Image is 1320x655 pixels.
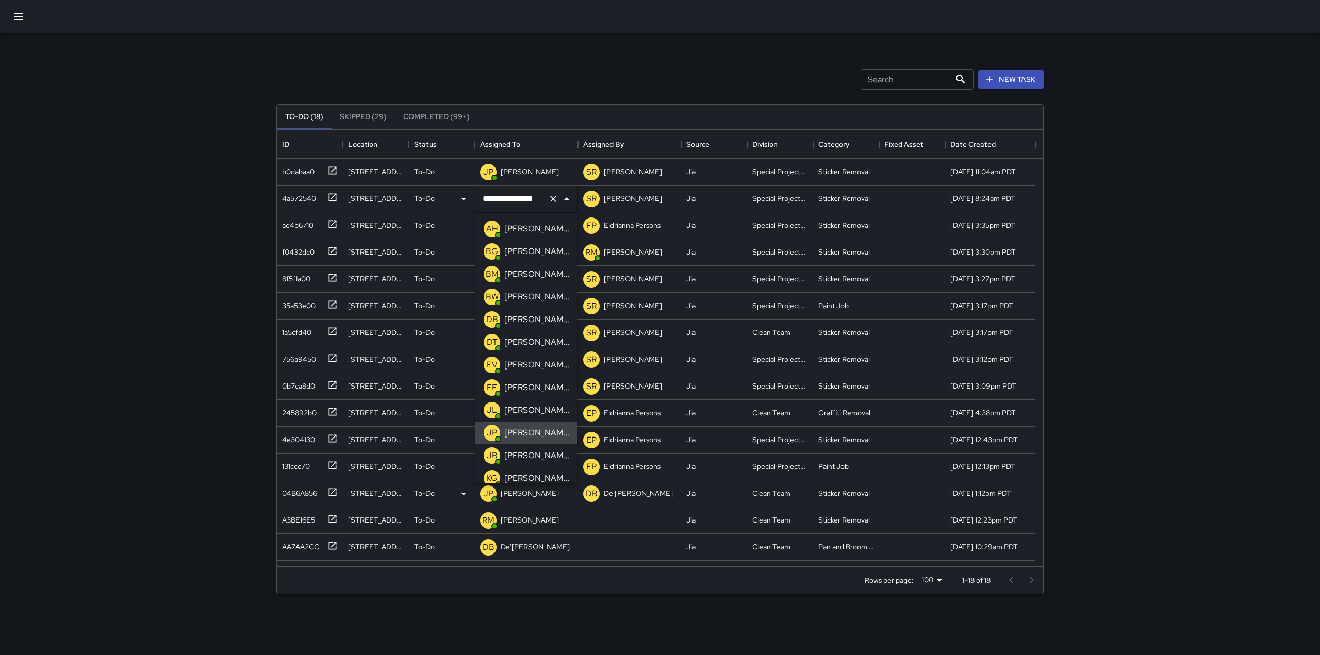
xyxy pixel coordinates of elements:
[752,166,808,177] div: Special Projects Team
[752,130,778,159] div: Division
[414,327,435,338] p: To-Do
[348,434,404,445] div: 265 Sacramento Street
[486,472,498,484] p: KG
[604,408,661,418] p: Eldrianna Persons
[343,130,409,159] div: Location
[686,193,696,204] div: Jia
[504,336,569,348] p: [PERSON_NAME]
[348,381,404,391] div: 600 California Street
[752,515,790,525] div: Clean Team
[752,193,808,204] div: Special Projects Team
[686,220,696,230] div: Jia
[409,130,475,159] div: Status
[818,408,870,418] div: Graffiti Removal
[604,247,662,257] p: [PERSON_NAME]
[504,268,569,280] p: [PERSON_NAME]
[278,216,313,230] div: ae4b6710
[752,354,808,364] div: Special Projects Team
[681,130,747,159] div: Source
[277,105,332,129] button: To-Do (18)
[395,105,478,129] button: Completed (99+)
[348,166,404,177] div: 225 Bush Street
[504,313,569,326] p: [PERSON_NAME]
[483,166,493,178] p: JP
[604,461,661,472] p: Eldrianna Persons
[278,377,315,391] div: 0b7ca8d0
[278,270,310,284] div: 8f5f1a00
[278,243,315,257] div: f0432dc0
[486,223,498,235] p: AH
[414,247,435,257] p: To-Do
[486,268,499,280] p: BM
[818,247,870,257] div: Sticker Removal
[414,274,435,284] p: To-Do
[578,130,681,159] div: Assigned By
[752,381,808,391] div: Special Projects Team
[586,166,597,178] p: SR
[604,220,661,230] p: Eldrianna Persons
[865,575,914,585] p: Rows per page:
[348,274,404,284] div: 850 Montgomery Street
[348,300,404,311] div: 611 Washington Street
[348,461,404,472] div: 1160 Sacramento Street
[278,564,317,579] div: E5159DDF
[348,193,404,204] div: 115 Steuart Street
[818,220,870,230] div: Sticker Removal
[414,381,435,391] p: To-Do
[504,404,569,416] p: [PERSON_NAME]
[686,542,696,552] div: Jia
[501,166,559,177] p: [PERSON_NAME]
[414,220,435,230] p: To-Do
[604,300,662,311] p: [PERSON_NAME]
[604,166,662,177] p: [PERSON_NAME]
[950,247,1016,257] div: 8/6/2025, 3:30pm PDT
[348,327,404,338] div: 611 Washington Street
[586,407,597,419] p: EP
[486,291,499,303] p: BW
[278,430,315,445] div: 4e304130
[586,354,597,366] p: SR
[950,193,1015,204] div: 8/11/2025, 8:24am PDT
[747,130,813,159] div: Division
[487,427,497,439] p: JP
[752,542,790,552] div: Clean Team
[686,461,696,472] div: Jia
[686,300,696,311] div: Jia
[686,515,696,525] div: Jia
[501,488,559,498] p: [PERSON_NAME]
[818,274,870,284] div: Sticker Removal
[487,381,497,394] p: FF
[483,541,494,553] p: DB
[950,461,1015,472] div: 8/4/2025, 12:13pm PDT
[818,166,870,177] div: Sticker Removal
[278,296,316,311] div: 35a53e00
[950,274,1015,284] div: 8/6/2025, 3:27pm PDT
[585,246,598,259] p: RM
[414,300,435,311] p: To-Do
[604,434,661,445] p: Eldrianna Persons
[414,461,435,472] p: To-Do
[414,542,435,552] p: To-Do
[752,434,808,445] div: Special Projects Team
[487,449,498,462] p: JB
[546,192,560,206] button: Clear
[950,220,1015,230] div: 8/6/2025, 3:35pm PDT
[586,434,597,446] p: EP
[950,300,1013,311] div: 8/6/2025, 3:17pm PDT
[604,488,673,498] p: De'[PERSON_NAME]
[586,327,597,339] p: SR
[559,192,574,206] button: Close
[950,515,1017,525] div: 7/30/2025, 12:23pm PDT
[586,193,597,205] p: SR
[348,247,404,257] div: 700 Montgomery Street
[945,130,1035,159] div: Date Created
[332,105,395,129] button: Skipped (29)
[348,542,404,552] div: 498 Jackson Street
[813,130,879,159] div: Category
[504,223,569,235] p: [PERSON_NAME]
[414,488,435,498] p: To-Do
[818,130,849,159] div: Category
[501,542,570,552] p: De'[PERSON_NAME]
[879,130,945,159] div: Fixed Asset
[278,484,317,498] div: 04B6A856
